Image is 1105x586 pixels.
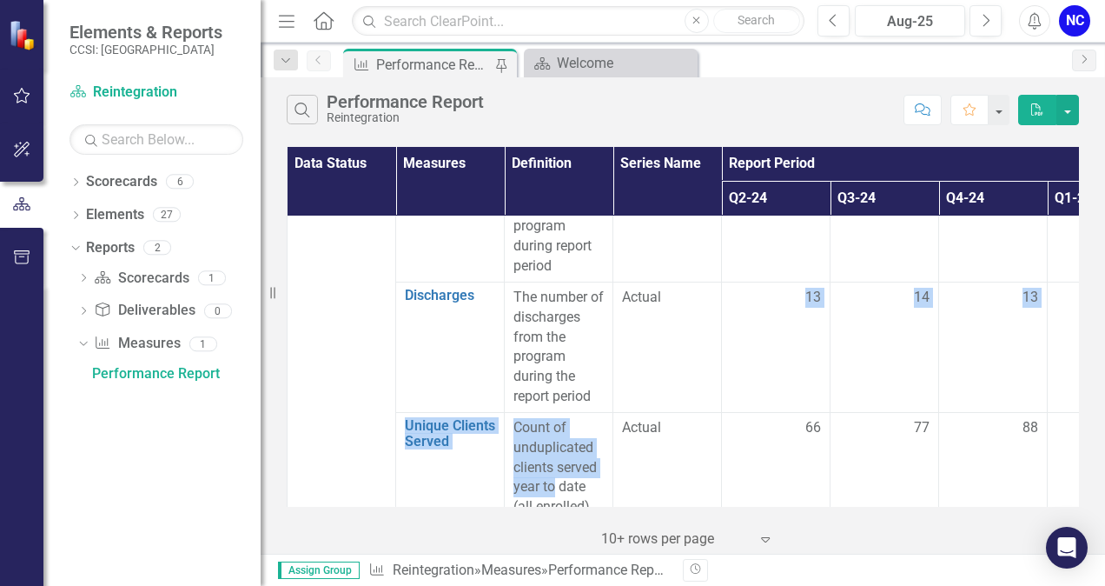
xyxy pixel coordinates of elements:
[722,282,830,412] td: Double-Click to Edit
[855,5,965,37] button: Aug-25
[1022,418,1038,438] span: 88
[86,172,157,192] a: Scorecards
[513,157,604,276] div: Count of enrollments into the program during report period
[481,562,541,578] a: Measures
[830,282,939,412] td: Double-Click to Edit
[88,360,261,388] a: Performance Report
[396,282,505,412] td: Double-Click to Edit Right Click for Context Menu
[1046,527,1088,569] div: Open Intercom Messenger
[69,43,222,57] small: CCSI: [GEOGRAPHIC_DATA]
[557,52,693,74] div: Welcome
[805,288,821,308] span: 13
[713,9,800,33] button: Search
[513,418,604,517] p: Count of unduplicated clients served year to date (all enrolled)
[376,54,491,76] div: Performance Report
[198,270,226,285] div: 1
[396,412,505,523] td: Double-Click to Edit Right Click for Context Menu
[189,336,217,351] div: 1
[861,11,959,32] div: Aug-25
[830,412,939,523] td: Double-Click to Edit
[622,418,712,438] span: Actual
[166,175,194,190] div: 6
[1022,288,1038,308] span: 13
[722,151,830,282] td: Double-Click to Edit
[914,418,930,438] span: 77
[9,19,39,50] img: ClearPoint Strategy
[327,92,484,111] div: Performance Report
[327,111,484,124] div: Reintegration
[622,288,712,308] span: Actual
[92,366,261,382] div: Performance Report
[278,562,360,579] span: Assign Group
[94,269,189,289] a: Scorecards
[722,412,830,523] td: Double-Click to Edit
[86,238,135,258] a: Reports
[204,303,232,318] div: 0
[143,240,171,255] div: 2
[830,151,939,282] td: Double-Click to Edit
[513,288,604,407] div: The number of discharges from the program during the report period
[1059,5,1090,37] button: NC
[805,418,821,438] span: 66
[914,288,930,308] span: 14
[405,418,495,449] a: Unique Clients Served
[405,288,495,303] a: Discharges
[939,151,1048,282] td: Double-Click to Edit
[548,562,671,578] div: Performance Report
[939,282,1048,412] td: Double-Click to Edit
[86,205,144,225] a: Elements
[153,208,181,223] div: 27
[94,334,180,354] a: Measures
[939,412,1048,523] td: Double-Click to Edit
[393,562,474,578] a: Reintegration
[69,124,243,155] input: Search Below...
[396,151,505,282] td: Double-Click to Edit Right Click for Context Menu
[368,561,670,581] div: » »
[738,13,775,27] span: Search
[94,301,195,321] a: Deliverables
[69,22,222,43] span: Elements & Reports
[528,52,693,74] a: Welcome
[352,6,804,37] input: Search ClearPoint...
[69,83,243,103] a: Reintegration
